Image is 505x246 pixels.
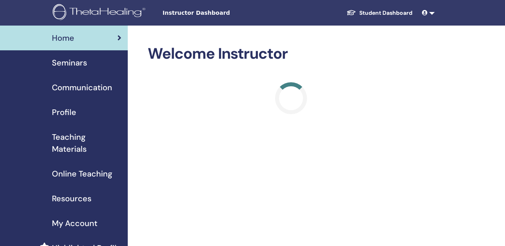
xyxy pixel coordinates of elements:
span: Communication [52,81,112,93]
img: logo.png [53,4,148,22]
span: Home [52,32,74,44]
img: graduation-cap-white.svg [347,9,356,16]
span: Profile [52,106,76,118]
span: Instructor Dashboard [162,9,282,17]
span: Teaching Materials [52,131,121,155]
span: Seminars [52,57,87,69]
span: My Account [52,217,97,229]
span: Resources [52,192,91,204]
a: Student Dashboard [340,6,419,20]
span: Online Teaching [52,168,112,180]
h2: Welcome Instructor [148,45,435,63]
